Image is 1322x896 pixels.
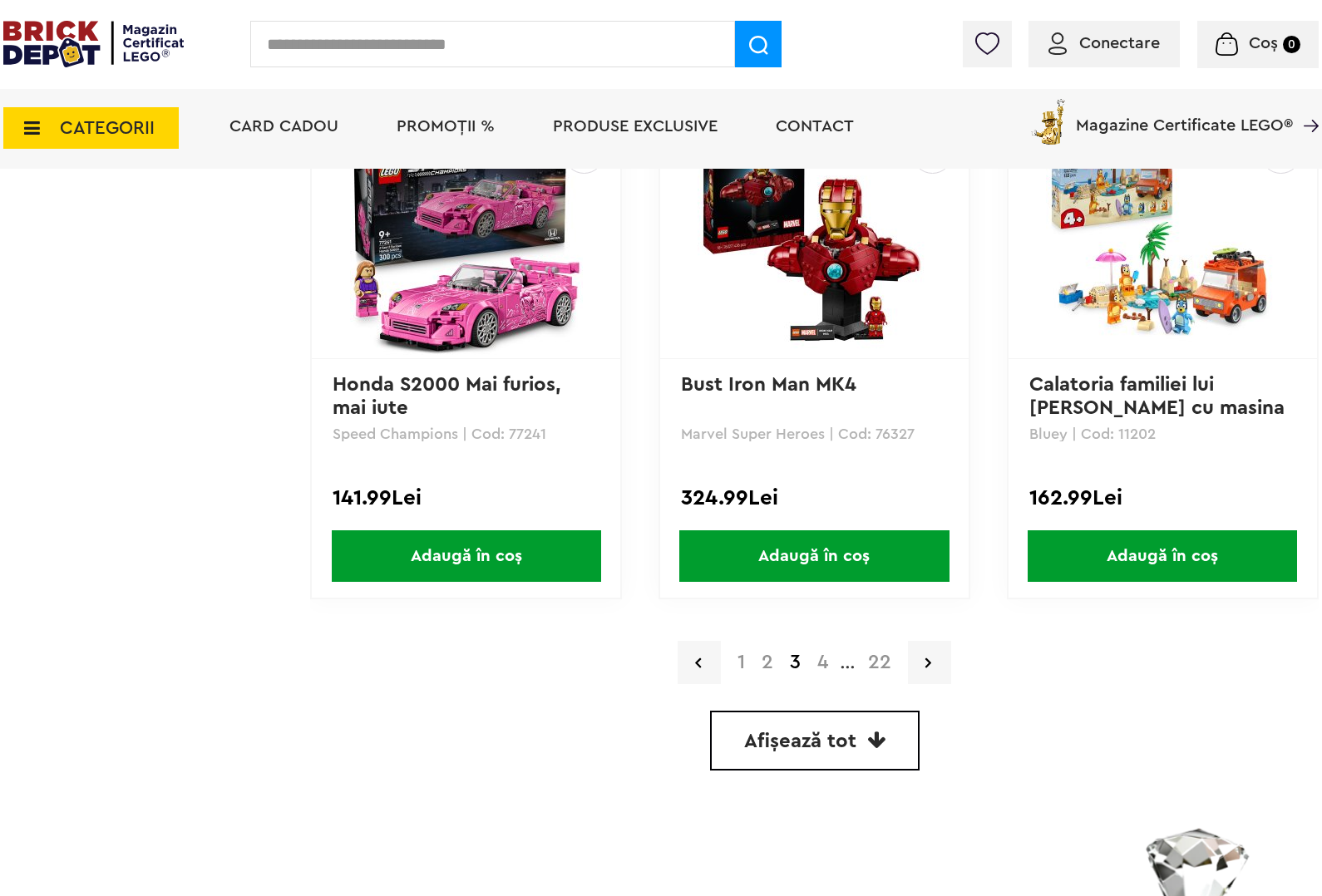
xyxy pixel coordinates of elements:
div: 324.99Lei [681,487,948,509]
a: 4 [809,652,836,672]
a: Conectare [1048,35,1160,52]
span: Adaugă în coș [1028,530,1297,582]
a: Adaugă în coș [660,530,969,582]
a: Magazine Certificate LEGO® [1293,96,1319,112]
img: Bust Iron Man MK4 [698,122,930,355]
p: Bluey | Cod: 11202 [1029,426,1296,441]
span: Adaugă în coș [679,530,949,582]
img: Calatoria familiei lui Blue cu masina la plaja [1046,122,1279,355]
p: Marvel Super Heroes | Cod: 76327 [681,426,948,441]
span: Magazine Certificate LEGO® [1076,96,1293,134]
small: 0 [1283,36,1300,53]
p: Speed Champions | Cod: 77241 [333,426,599,441]
span: Coș [1249,35,1278,52]
a: 2 [753,652,782,672]
a: Card Cadou [229,118,338,135]
a: Contact [776,118,854,135]
a: 22 [860,652,900,672]
a: PROMOȚII % [397,118,495,135]
a: Afișează tot [710,711,920,770]
a: 1 [729,652,753,672]
div: 141.99Lei [333,487,599,509]
a: Bust Iron Man MK4 [681,375,856,395]
a: Honda S2000 Mai furios, mai iute [333,375,567,418]
span: Adaugă în coș [332,530,601,582]
span: ... [836,658,860,670]
img: Honda S2000 Mai furios, mai iute [350,122,583,355]
a: Adaugă în coș [1009,530,1317,582]
a: Produse exclusive [553,118,718,135]
a: Adaugă în coș [312,530,620,582]
span: Afișează tot [744,731,856,751]
a: Calatoria familiei lui [PERSON_NAME] cu masina ... [1029,375,1290,441]
div: 162.99Lei [1029,487,1296,509]
span: CATEGORII [60,119,155,137]
a: Pagina precedenta [678,641,721,684]
strong: 3 [782,652,809,672]
a: Pagina urmatoare [908,641,951,684]
span: Conectare [1079,35,1160,52]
